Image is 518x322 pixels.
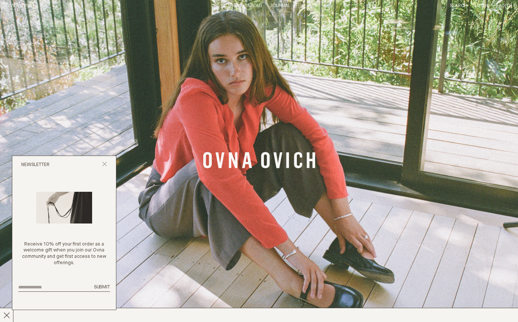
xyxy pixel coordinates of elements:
a: Shop [228,3,240,8]
button: Close popup [102,162,107,169]
a: Login [475,3,488,8]
a: Search [450,3,467,8]
a: Home [6,3,34,8]
span: [0] [505,3,512,8]
span: Bag [496,3,505,8]
a: Banner Link [203,152,315,171]
p: Receive 10% off your first order as a welcome gift when you join our Ovna community and get first... [18,241,110,267]
button: Submit [94,284,110,291]
summary: About [247,3,263,9]
a: Journal [270,3,290,8]
span: Submit [94,285,110,290]
h2: Newsletter [21,162,50,168]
